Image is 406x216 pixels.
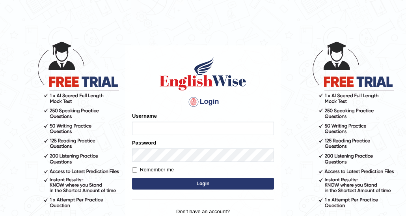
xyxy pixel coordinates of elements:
[132,167,137,173] input: Remember me
[132,96,274,108] h4: Login
[158,56,248,92] img: Logo of English Wise sign in for intelligent practice with AI
[132,166,174,174] label: Remember me
[132,112,157,120] label: Username
[132,178,274,190] button: Login
[132,139,156,147] label: Password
